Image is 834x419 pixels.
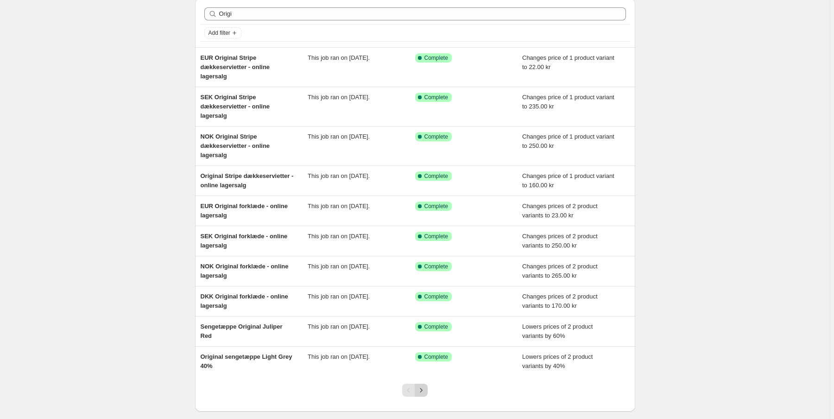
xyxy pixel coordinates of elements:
[522,54,614,70] span: Changes price of 1 product variant to 22.00 kr
[424,353,448,361] span: Complete
[424,133,448,140] span: Complete
[201,353,292,369] span: Original sengetæppe Light Grey 40%
[522,233,598,249] span: Changes prices of 2 product variants to 250.00 kr
[308,233,370,240] span: This job ran on [DATE].
[402,384,428,397] nav: Pagination
[201,293,288,309] span: DKK Original forklæde - online lagersalg
[424,293,448,300] span: Complete
[424,94,448,101] span: Complete
[201,54,270,80] span: EUR Original Stripe dækkeservietter - online lagersalg
[208,29,230,37] span: Add filter
[424,263,448,270] span: Complete
[201,323,283,339] span: Sengetæppe Original Juliper Red
[522,323,593,339] span: Lowers prices of 2 product variants by 60%
[424,54,448,62] span: Complete
[424,203,448,210] span: Complete
[308,293,370,300] span: This job ran on [DATE].
[308,323,370,330] span: This job ran on [DATE].
[308,203,370,209] span: This job ran on [DATE].
[308,133,370,140] span: This job ran on [DATE].
[424,233,448,240] span: Complete
[522,172,614,189] span: Changes price of 1 product variant to 160.00 kr
[308,172,370,179] span: This job ran on [DATE].
[308,263,370,270] span: This job ran on [DATE].
[204,27,241,38] button: Add filter
[522,94,614,110] span: Changes price of 1 product variant to 235.00 kr
[201,94,270,119] span: SEK Original Stripe dækkeservietter - online lagersalg
[522,353,593,369] span: Lowers prices of 2 product variants by 40%
[201,203,288,219] span: EUR Original forklæde - online lagersalg
[522,133,614,149] span: Changes price of 1 product variant to 250.00 kr
[522,203,598,219] span: Changes prices of 2 product variants to 23.00 kr
[201,133,270,159] span: NOK Original Stripe dækkeservietter - online lagersalg
[424,172,448,180] span: Complete
[415,384,428,397] button: Next
[522,263,598,279] span: Changes prices of 2 product variants to 265.00 kr
[522,293,598,309] span: Changes prices of 2 product variants to 170.00 kr
[308,353,370,360] span: This job ran on [DATE].
[308,54,370,61] span: This job ran on [DATE].
[201,172,294,189] span: Original Stripe dækkeservietter - online lagersalg
[424,323,448,330] span: Complete
[201,233,288,249] span: SEK Original forklæde - online lagersalg
[201,263,289,279] span: NOK Original forklæde - online lagersalg
[308,94,370,101] span: This job ran on [DATE].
